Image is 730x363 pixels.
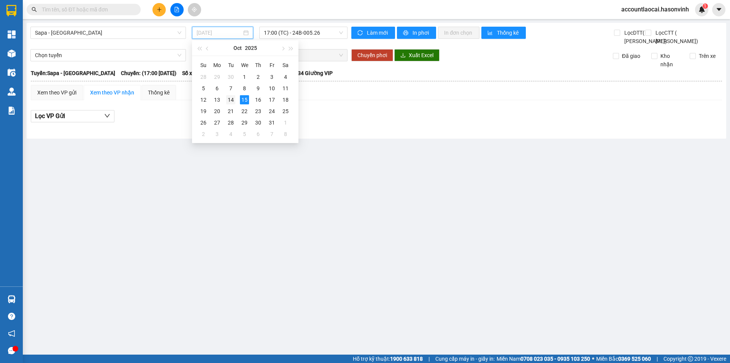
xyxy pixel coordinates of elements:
td: 2025-09-29 [210,71,224,83]
span: Miền Bắc [596,355,651,363]
td: 2025-10-10 [265,83,279,94]
img: warehouse-icon [8,295,16,303]
img: warehouse-icon [8,50,16,58]
span: sync [357,30,364,36]
th: Fr [265,59,279,71]
div: 9 [254,84,263,93]
td: 2025-11-05 [238,128,251,140]
th: Tu [224,59,238,71]
div: 5 [199,84,208,93]
span: Số xe: 24B-005.26 [182,69,225,77]
span: Trên xe [696,52,719,60]
span: Miền Nam [497,355,590,363]
button: printerIn phơi [397,27,436,39]
sup: 1 [703,3,708,9]
td: 2025-11-04 [224,128,238,140]
td: 2025-11-03 [210,128,224,140]
input: 15/10/2025 [197,29,242,37]
span: printer [403,30,409,36]
span: Kho nhận [657,52,684,69]
span: Chuyến: (17:00 [DATE]) [121,69,176,77]
span: Đã giao [619,52,643,60]
td: 2025-11-06 [251,128,265,140]
div: 3 [213,130,222,139]
td: 2025-10-13 [210,94,224,106]
span: plus [157,7,162,12]
td: 2025-10-08 [238,83,251,94]
div: 13 [213,95,222,104]
span: Làm mới [367,29,389,37]
div: 28 [199,72,208,82]
button: downloadXuất Excel [394,49,440,61]
div: 29 [240,118,249,127]
span: ⚪️ [592,357,594,360]
div: 8 [240,84,249,93]
span: Hỗ trợ kỹ thuật: [353,355,423,363]
div: 18 [281,95,290,104]
span: Thống kê [497,29,520,37]
td: 2025-10-14 [224,94,238,106]
span: aim [192,7,197,12]
td: 2025-10-18 [279,94,292,106]
div: 30 [226,72,235,82]
span: Lọc CTT ( [PERSON_NAME]) [652,29,699,45]
div: 22 [240,107,249,116]
span: Lọc VP Gửi [35,111,65,121]
div: 15 [240,95,249,104]
div: 11 [281,84,290,93]
div: 21 [226,107,235,116]
td: 2025-10-23 [251,106,265,117]
span: In phơi [413,29,430,37]
td: 2025-10-05 [197,83,210,94]
span: Chọn tuyến [35,50,181,61]
div: 30 [254,118,263,127]
td: 2025-09-28 [197,71,210,83]
td: 2025-10-29 [238,117,251,128]
img: icon-new-feature [698,6,705,13]
div: 6 [254,130,263,139]
div: 1 [240,72,249,82]
td: 2025-10-31 [265,117,279,128]
div: 2 [199,130,208,139]
div: 3 [267,72,276,82]
span: message [8,347,15,354]
span: 17:00 (TC) - 24B-005.26 [264,27,343,38]
div: 29 [213,72,222,82]
div: 31 [267,118,276,127]
td: 2025-10-12 [197,94,210,106]
td: 2025-10-01 [238,71,251,83]
span: accountlaocai.hasonvinh [615,5,695,14]
span: Cung cấp máy in - giấy in: [435,355,495,363]
span: notification [8,330,15,337]
th: Su [197,59,210,71]
td: 2025-11-08 [279,128,292,140]
td: 2025-10-15 [238,94,251,106]
div: Thống kê [148,88,170,97]
td: 2025-10-24 [265,106,279,117]
td: 2025-10-11 [279,83,292,94]
div: 1 [281,118,290,127]
strong: 0708 023 035 - 0935 103 250 [521,356,590,362]
div: Xem theo VP gửi [37,88,76,97]
td: 2025-10-26 [197,117,210,128]
img: solution-icon [8,107,16,115]
td: 2025-10-21 [224,106,238,117]
div: Xem theo VP nhận [90,88,134,97]
div: 4 [226,130,235,139]
span: Lọc DTT( [PERSON_NAME]) [621,29,668,45]
span: 1 [704,3,706,9]
td: 2025-10-09 [251,83,265,94]
img: warehouse-icon [8,88,16,96]
button: 2025 [245,40,257,56]
td: 2025-11-02 [197,128,210,140]
td: 2025-10-04 [279,71,292,83]
th: Mo [210,59,224,71]
td: 2025-10-28 [224,117,238,128]
div: 2 [254,72,263,82]
td: 2025-11-01 [279,117,292,128]
th: We [238,59,251,71]
div: 17 [267,95,276,104]
div: 6 [213,84,222,93]
div: 28 [226,118,235,127]
button: aim [188,3,201,16]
